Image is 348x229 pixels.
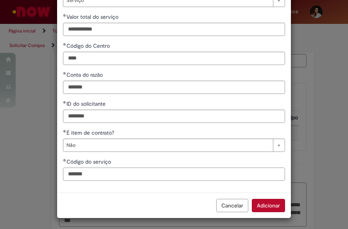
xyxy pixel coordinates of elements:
span: Código do serviço [66,158,113,165]
span: Obrigatório Preenchido [63,101,66,104]
input: ID do solicitante [63,110,285,123]
span: ID do solicitante [66,100,107,107]
span: Código do Centro [66,42,111,49]
input: Código do Centro [63,52,285,65]
button: Cancelar [216,199,248,212]
span: Obrigatório Preenchido [63,130,66,133]
span: Valor total do serviço [66,13,120,20]
input: Código do serviço [63,168,285,181]
input: Valor total do serviço [63,23,285,36]
input: Conta do razão [63,81,285,94]
span: Obrigatório Preenchido [63,72,66,75]
span: Obrigatório Preenchido [63,43,66,46]
button: Adicionar [252,199,285,212]
span: Não [66,139,269,151]
span: Conta do razão [66,71,104,78]
span: Obrigatório Preenchido [63,14,66,17]
span: É item de contrato? [66,129,116,136]
span: Obrigatório Preenchido [63,159,66,162]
